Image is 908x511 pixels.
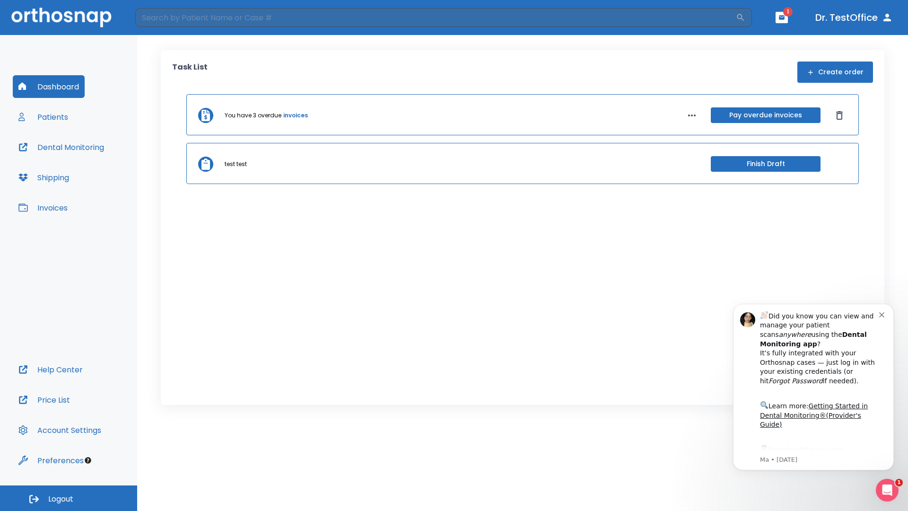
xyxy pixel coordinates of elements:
[711,107,821,123] button: Pay overdue invoices
[13,358,88,381] button: Help Center
[13,166,75,189] button: Shipping
[48,494,73,504] span: Logout
[13,136,110,159] button: Dental Monitoring
[797,62,873,83] button: Create order
[895,479,903,486] span: 1
[84,456,92,465] div: Tooltip anchor
[13,388,76,411] button: Price List
[41,154,160,203] div: Download the app: | ​ Let us know if you need help getting started!
[160,20,168,28] button: Dismiss notification
[13,106,74,128] button: Patients
[13,449,89,472] button: Preferences
[13,75,85,98] button: Dashboard
[225,160,247,168] p: test test
[41,157,125,174] a: App Store
[172,62,208,83] p: Task List
[283,111,308,120] a: invoices
[13,419,107,441] button: Account Settings
[812,9,897,26] button: Dr. TestOffice
[13,196,73,219] button: Invoices
[719,290,908,485] iframe: Intercom notifications message
[11,8,112,27] img: Orthosnap
[135,8,736,27] input: Search by Patient Name or Case #
[711,156,821,172] button: Finish Draft
[876,479,899,502] iframe: Intercom live chat
[832,108,847,123] button: Dismiss
[225,111,281,120] p: You have 3 overdue
[783,7,793,17] span: 1
[41,166,160,175] p: Message from Ma, sent 1w ago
